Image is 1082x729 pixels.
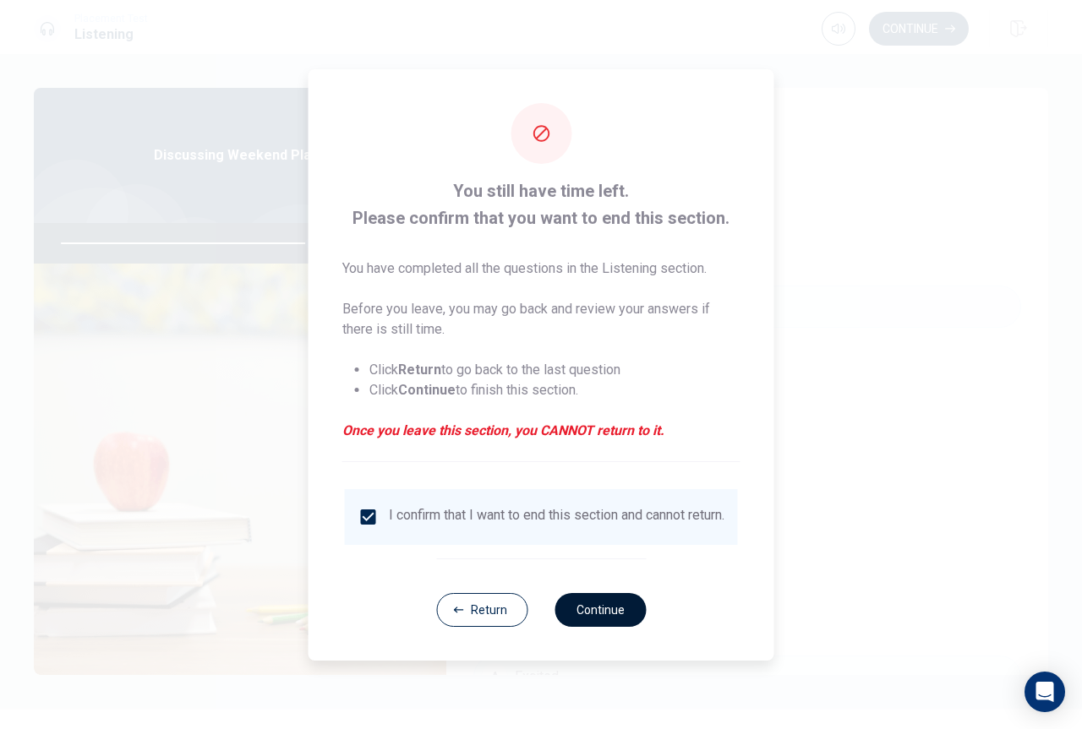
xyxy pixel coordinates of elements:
p: Before you leave, you may go back and review your answers if there is still time. [342,299,740,340]
strong: Continue [398,382,456,398]
p: You have completed all the questions in the Listening section. [342,258,740,279]
em: Once you leave this section, you CANNOT return to it. [342,421,740,441]
li: Click to finish this section. [369,380,740,400]
button: Return [436,593,527,627]
div: I confirm that I want to end this section and cannot return. [389,507,724,527]
li: Click to go back to the last question [369,360,740,380]
div: Open Intercom Messenger [1025,672,1065,712]
button: Continue [555,593,646,627]
strong: Return [398,362,441,378]
span: You still have time left. Please confirm that you want to end this section. [342,177,740,231]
